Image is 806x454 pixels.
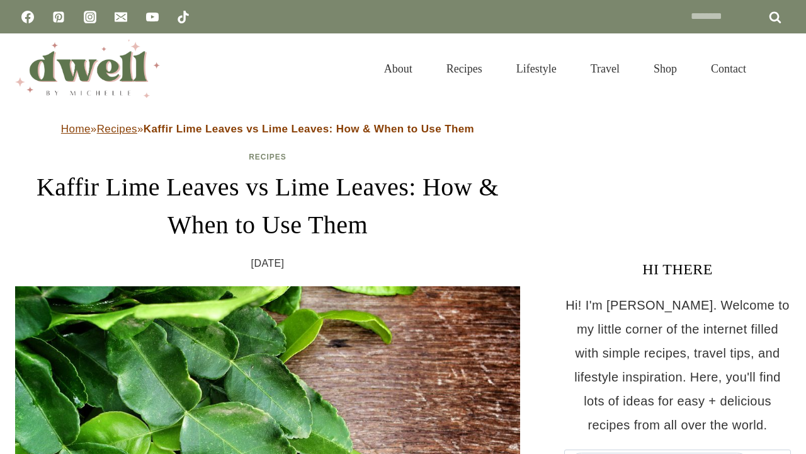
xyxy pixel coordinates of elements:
h3: HI THERE [564,258,791,281]
time: [DATE] [251,254,285,273]
nav: Primary Navigation [367,47,763,91]
h1: Kaffir Lime Leaves vs Lime Leaves: How & When to Use Them [15,168,520,244]
a: Facebook [15,4,40,30]
a: About [367,47,429,91]
a: Email [108,4,133,30]
a: Pinterest [46,4,71,30]
img: DWELL by michelle [15,40,160,98]
button: View Search Form [769,58,791,79]
a: Lifestyle [499,47,574,91]
span: » » [61,123,474,135]
strong: Kaffir Lime Leaves vs Lime Leaves: How & When to Use Them [144,123,474,135]
a: Travel [574,47,637,91]
a: Recipes [429,47,499,91]
a: Shop [637,47,694,91]
a: YouTube [140,4,165,30]
a: Instagram [77,4,103,30]
p: Hi! I'm [PERSON_NAME]. Welcome to my little corner of the internet filled with simple recipes, tr... [564,293,791,437]
a: Recipes [249,153,287,161]
a: Recipes [97,123,137,135]
a: Home [61,123,91,135]
a: TikTok [171,4,196,30]
a: Contact [694,47,763,91]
